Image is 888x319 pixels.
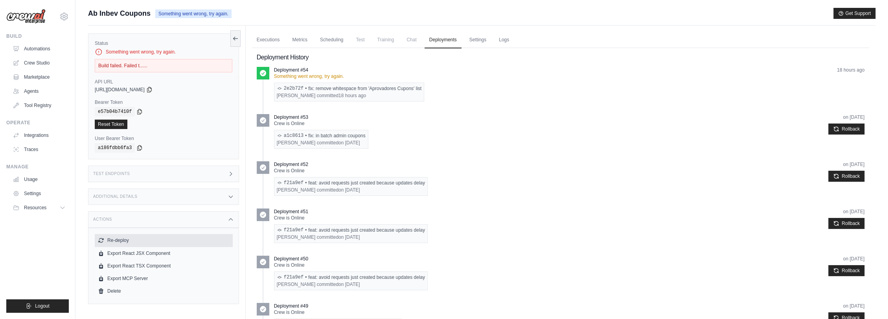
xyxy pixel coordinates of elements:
[252,32,285,48] a: Executions
[287,32,312,48] a: Metrics
[155,9,232,18] span: Something went wrong, try again.
[843,162,864,167] time: July 31, 2025 at 15:53 GMT-3
[284,133,303,139] a: a1c8613
[305,133,307,139] span: •
[35,303,50,309] span: Logout
[843,303,864,309] time: July 30, 2025 at 10:46 GMT-3
[843,209,864,214] time: July 30, 2025 at 14:58 GMT-3
[305,85,307,92] span: •
[833,8,875,19] button: Get Support
[9,173,69,186] a: Usage
[95,120,127,129] a: Reset Token
[9,129,69,142] a: Integrations
[95,234,232,247] button: Re-deploy
[277,85,422,92] div: fix: remove whitespace from 'Aprovadores Cupons' list
[372,32,399,48] span: Training is not available until the deployment is complete
[24,205,46,211] span: Resources
[828,265,864,276] button: Rollback
[6,299,69,313] button: Logout
[425,32,461,48] a: Deployments
[274,114,308,120] p: Deployment #53
[95,87,145,93] span: [URL][DOMAIN_NAME]
[284,227,303,233] a: f21a9ef
[277,274,425,280] div: feat: avoid requests just created because updates delay
[274,262,428,268] p: Crew is Online
[6,33,69,39] div: Build
[828,218,864,229] button: Rollback
[494,32,514,48] a: Logs
[338,140,360,146] time: August 12, 2025 at 19:28 GMT-3
[828,171,864,182] button: Rollback
[6,9,46,24] img: Logo
[9,99,69,112] a: Tool Registry
[9,143,69,156] a: Traces
[849,281,888,319] iframe: Chat Widget
[277,281,425,288] div: [PERSON_NAME] committed
[274,168,428,174] p: Crew is Online
[274,309,402,315] p: Crew is Online
[88,8,151,19] span: Ab Inbev Coupons
[9,42,69,55] a: Automations
[274,67,308,73] p: Deployment #54
[93,171,130,176] h3: Test Endpoints
[95,260,232,272] a: Export React TSX Component
[95,99,232,105] label: Bearer Token
[95,272,232,285] a: Export MCP Server
[93,217,112,222] h3: Actions
[95,107,135,116] code: e57b04b7410f
[95,79,232,85] label: API URL
[277,133,366,139] div: fix: in batch admin coupons
[9,201,69,214] button: Resources
[274,73,425,79] p: Something went wrong, try again.
[95,247,232,260] a: Export React JSX Component
[257,53,864,62] h2: Deployment History
[95,48,232,56] div: Something went wrong, try again.
[315,32,348,48] a: Scheduling
[338,282,360,287] time: July 30, 2025 at 11:53 GMT-3
[277,227,425,233] div: feat: avoid requests just created because updates delay
[305,180,307,186] span: •
[9,85,69,98] a: Agents
[843,256,864,262] time: July 30, 2025 at 11:53 GMT-3
[274,120,368,127] p: Crew is Online
[95,135,232,142] label: User Bearer Token
[277,187,425,193] div: [PERSON_NAME] committed
[274,303,308,309] p: Deployment #49
[305,274,307,280] span: •
[338,93,366,98] time: August 18, 2025 at 15:27 GMT-3
[284,274,303,280] a: f21a9ef
[338,234,360,240] time: July 30, 2025 at 11:53 GMT-3
[6,120,69,126] div: Operate
[274,161,308,168] p: Deployment #52
[351,32,369,48] span: Test
[274,256,308,262] p: Deployment #50
[338,187,360,193] time: July 30, 2025 at 11:53 GMT-3
[277,234,425,240] div: [PERSON_NAME] committed
[95,143,135,153] code: a186fdbb6fa3
[95,59,232,72] div: Build failed. Failed t......
[402,32,421,48] span: Chat is not available until the deployment is complete
[9,187,69,200] a: Settings
[6,164,69,170] div: Manage
[284,85,303,92] a: 2e2b72f
[465,32,491,48] a: Settings
[277,92,422,99] div: [PERSON_NAME] committed
[849,281,888,319] div: Widget de chat
[828,124,864,135] button: Rollback
[274,208,308,215] p: Deployment #51
[93,194,137,199] h3: Additional Details
[305,227,307,233] span: •
[9,71,69,83] a: Marketplace
[837,67,864,73] time: August 18, 2025 at 15:28 GMT-3
[277,180,425,186] div: feat: avoid requests just created because updates delay
[9,57,69,69] a: Crew Studio
[843,114,864,120] time: August 12, 2025 at 19:33 GMT-3
[95,40,232,46] label: Status
[274,215,428,221] p: Crew is Online
[277,140,366,146] div: [PERSON_NAME] committed
[95,285,232,297] a: Delete
[284,180,303,186] a: f21a9ef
